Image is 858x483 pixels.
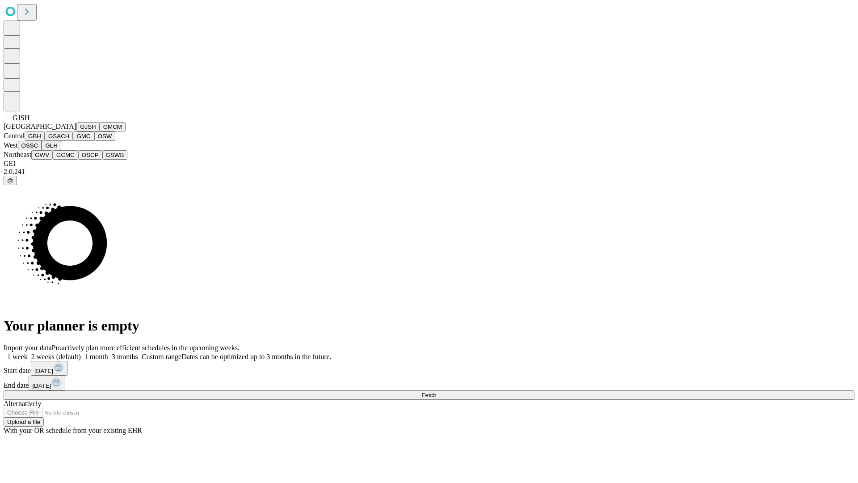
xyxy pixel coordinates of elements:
[100,122,126,131] button: GMCM
[31,150,53,160] button: GWV
[4,417,44,427] button: Upload a file
[4,427,142,434] span: With your OR schedule from your existing EHR
[84,353,108,360] span: 1 month
[4,400,41,407] span: Alternatively
[29,376,65,390] button: [DATE]
[421,392,436,398] span: Fetch
[78,150,102,160] button: OSCP
[4,160,854,168] div: GEI
[4,151,31,158] span: Northeast
[52,344,240,352] span: Proactively plan more efficient schedules in the upcoming weeks.
[112,353,138,360] span: 3 months
[31,361,67,376] button: [DATE]
[7,177,13,184] span: @
[25,131,45,141] button: GBH
[18,141,42,150] button: OSSC
[181,353,331,360] span: Dates can be optimized up to 3 months in the future.
[4,123,76,130] span: [GEOGRAPHIC_DATA]
[4,318,854,334] h1: Your planner is empty
[13,114,29,122] span: GJSH
[45,131,73,141] button: GSACH
[4,141,18,149] span: West
[31,353,81,360] span: 2 weeks (default)
[4,344,52,352] span: Import your data
[4,132,25,140] span: Central
[4,376,854,390] div: End date
[7,353,28,360] span: 1 week
[102,150,128,160] button: GSWB
[4,361,854,376] div: Start date
[32,382,51,389] span: [DATE]
[142,353,181,360] span: Custom range
[4,176,17,185] button: @
[4,168,854,176] div: 2.0.241
[42,141,61,150] button: GLH
[4,390,854,400] button: Fetch
[53,150,78,160] button: GCMC
[76,122,100,131] button: GJSH
[73,131,94,141] button: GMC
[94,131,116,141] button: OSW
[34,368,53,374] span: [DATE]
